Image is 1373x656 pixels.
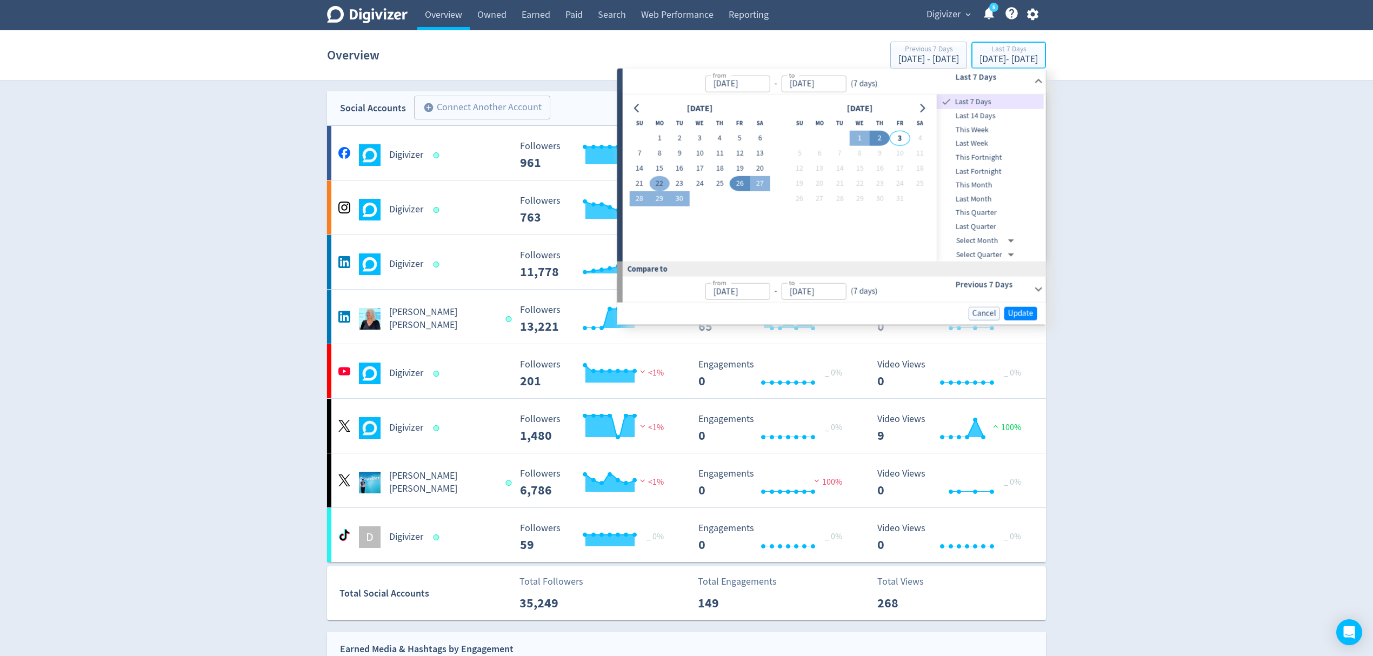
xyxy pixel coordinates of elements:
[389,531,423,544] h5: Digivizer
[989,3,998,12] a: 5
[414,96,550,119] button: Connect Another Account
[937,193,1044,205] span: Last Month
[850,146,870,161] button: 8
[683,101,716,116] div: [DATE]
[359,417,381,439] img: Digivizer undefined
[730,146,750,161] button: 12
[770,285,781,298] div: -
[1004,477,1021,487] span: _ 0%
[979,45,1038,55] div: Last 7 Days
[730,161,750,176] button: 19
[870,131,890,146] button: 2
[937,221,1044,233] span: Last Quarter
[515,141,677,170] svg: Followers ---
[910,146,930,161] button: 11
[846,285,877,298] div: ( 7 days )
[872,523,1034,552] svg: Video Views 0
[649,176,669,191] button: 22
[629,191,649,206] button: 28
[690,161,710,176] button: 17
[389,306,496,332] h5: [PERSON_NAME] [PERSON_NAME]
[623,276,1046,302] div: from-to(7 days)Previous 7 Days
[1004,367,1021,378] span: _ 0%
[937,207,1044,219] span: This Quarter
[870,176,890,191] button: 23
[670,161,690,176] button: 16
[914,101,930,116] button: Go to next month
[637,477,664,487] span: <1%
[956,233,1018,247] div: Select Month
[937,123,1044,137] div: This Week
[327,508,1046,562] a: DDigivizer Followers --- _ 0% Followers 59 Engagements 0 Engagements 0 _ 0% Video Views 0 Video V...
[810,146,830,161] button: 6
[937,124,1044,136] span: This Week
[646,531,664,542] span: _ 0%
[327,344,1046,398] a: Digivizer undefinedDigivizer Followers --- Followers 201 <1% Engagements 0 Engagements 0 _ 0% Vid...
[434,262,443,267] span: Data last synced: 3 Oct 2025, 9:02am (AEST)
[937,164,1044,178] div: Last Fortnight
[698,593,760,613] p: 149
[730,176,750,191] button: 26
[515,305,677,333] svg: Followers ---
[690,116,710,131] th: Wednesday
[389,258,423,271] h5: Digivizer
[670,131,690,146] button: 2
[670,176,690,191] button: 23
[955,278,1029,291] h6: Previous 7 Days
[629,161,649,176] button: 14
[830,146,850,161] button: 7
[710,161,730,176] button: 18
[910,161,930,176] button: 18
[890,116,910,131] th: Friday
[937,137,1044,151] div: Last Week
[830,116,850,131] th: Tuesday
[434,425,443,431] span: Data last synced: 3 Oct 2025, 1:01am (AEST)
[870,146,890,161] button: 9
[629,116,649,131] th: Sunday
[992,4,995,11] text: 5
[359,199,381,220] img: Digivizer undefined
[872,414,1034,443] svg: Video Views 9
[850,161,870,176] button: 15
[389,421,423,434] h5: Digivizer
[890,191,910,206] button: 31
[850,176,870,191] button: 22
[789,70,795,79] label: to
[637,422,648,430] img: negative-performance.svg
[623,95,1046,262] div: from-to(7 days)Last 7 Days
[872,359,1034,388] svg: Video Views 0
[810,176,830,191] button: 20
[969,307,1000,320] button: Cancel
[890,42,967,69] button: Previous 7 Days[DATE] - [DATE]
[810,191,830,206] button: 27
[770,77,781,90] div: -
[1336,619,1362,645] div: Open Intercom Messenger
[637,367,664,378] span: <1%
[693,468,855,497] svg: Engagements 0
[505,316,515,322] span: Data last synced: 3 Oct 2025, 1:01am (AEST)
[830,161,850,176] button: 14
[637,477,648,485] img: negative-performance.svg
[515,250,677,279] svg: Followers ---
[1004,307,1037,320] button: Update
[963,10,973,19] span: expand_more
[519,574,583,589] p: Total Followers
[359,253,381,275] img: Digivizer undefined
[830,191,850,206] button: 28
[519,593,582,613] p: 35,249
[670,116,690,131] th: Tuesday
[359,308,381,330] img: Emma Lo Russo undefined
[937,179,1044,191] span: This Month
[750,161,770,176] button: 20
[359,363,381,384] img: Digivizer undefined
[389,149,423,162] h5: Digivizer
[910,131,930,146] button: 4
[327,235,1046,289] a: Digivizer undefinedDigivizer Followers --- Followers 11,778 2% Engagements 61 Engagements 61 36% ...
[730,131,750,146] button: 5
[850,116,870,131] th: Wednesday
[649,161,669,176] button: 15
[937,138,1044,150] span: Last Week
[890,176,910,191] button: 24
[898,55,959,64] div: [DATE] - [DATE]
[750,176,770,191] button: 27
